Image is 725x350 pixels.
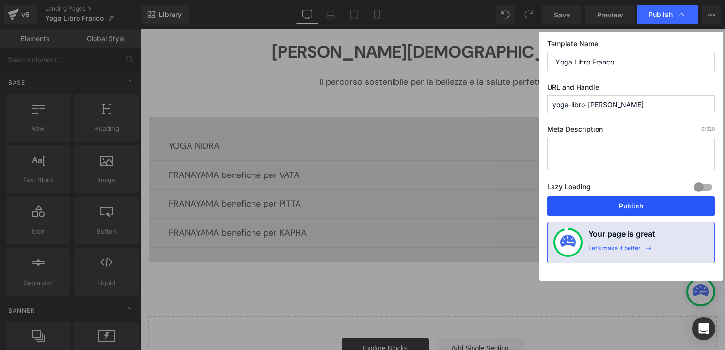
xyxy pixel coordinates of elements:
[29,197,557,211] p: PRANAYAMA benefiche per KAPHA
[547,196,715,216] button: Publish
[701,126,704,132] span: 0
[547,180,591,196] label: Lazy Loading
[29,139,557,153] p: PRANAYAMA benefiche per VATA
[648,10,673,19] span: Publish
[547,83,715,95] label: URL and Handle
[547,125,715,138] label: Meta Description
[202,309,289,329] a: Explore Blocks
[547,39,715,52] label: Template Name
[560,235,576,250] img: onboarding-status.svg
[701,126,715,132] span: /320
[9,14,576,32] h1: [PERSON_NAME][DEMOGRAPHIC_DATA]
[297,309,384,329] a: Add Single Section
[692,317,715,340] div: Open Intercom Messenger
[588,244,641,257] div: Let’s make it better
[588,228,655,244] h4: Your page is great
[9,46,576,60] div: Il percorso sostenibile per la bellezza e la salute perfetta
[29,168,557,182] p: PRANAYAMA benefiche per PITTA
[29,110,557,124] p: YOGA NIDRA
